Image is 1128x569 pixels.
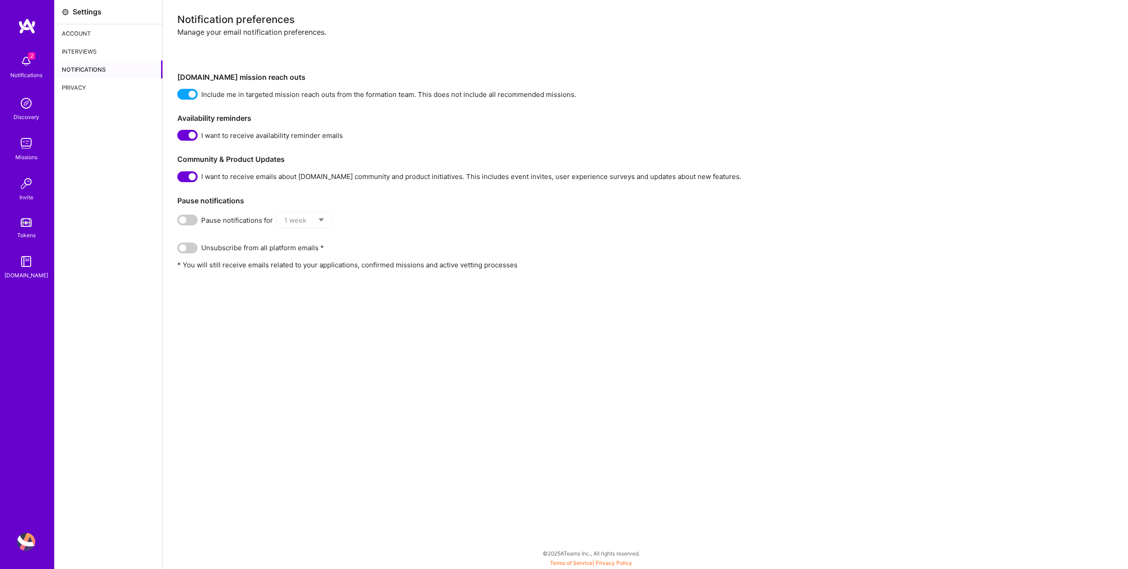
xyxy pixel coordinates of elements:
div: Interviews [55,42,162,60]
img: logo [18,18,36,34]
p: * You will still receive emails related to your applications, confirmed missions and active vetti... [177,260,1114,270]
img: tokens [21,218,32,227]
div: Privacy [55,78,162,96]
img: bell [17,52,35,70]
span: 2 [28,52,35,60]
div: Manage your email notification preferences. [177,28,1114,66]
div: © 2025 ATeams Inc., All rights reserved. [54,542,1128,564]
a: Terms of Service [550,560,592,566]
img: teamwork [17,134,35,152]
div: Tokens [17,230,36,240]
div: Notifications [55,60,162,78]
img: Invite [17,174,35,193]
h3: Community & Product Updates [177,155,1114,164]
div: Notifications [10,70,42,80]
i: icon Settings [62,9,69,16]
span: Include me in targeted mission reach outs from the formation team. This does not include all reco... [201,90,576,99]
a: Privacy Policy [596,560,632,566]
span: | [550,560,632,566]
h3: [DOMAIN_NAME] mission reach outs [177,73,1114,82]
img: discovery [17,94,35,112]
img: guide book [17,252,35,271]
div: Invite [19,193,33,202]
span: Pause notifications for [201,216,273,225]
div: Settings [73,7,102,17]
div: [DOMAIN_NAME] [5,271,48,280]
span: I want to receive availability reminder emails [201,131,343,140]
div: Discovery [14,112,39,122]
div: Notification preferences [177,14,1114,24]
h3: Availability reminders [177,114,1114,123]
div: Missions [15,152,37,162]
img: User Avatar [17,533,35,551]
span: Unsubscribe from all platform emails * [201,243,324,252]
div: Account [55,24,162,42]
span: I want to receive emails about [DOMAIN_NAME] community and product initiatives. This includes eve... [201,172,741,181]
h3: Pause notifications [177,197,1114,205]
